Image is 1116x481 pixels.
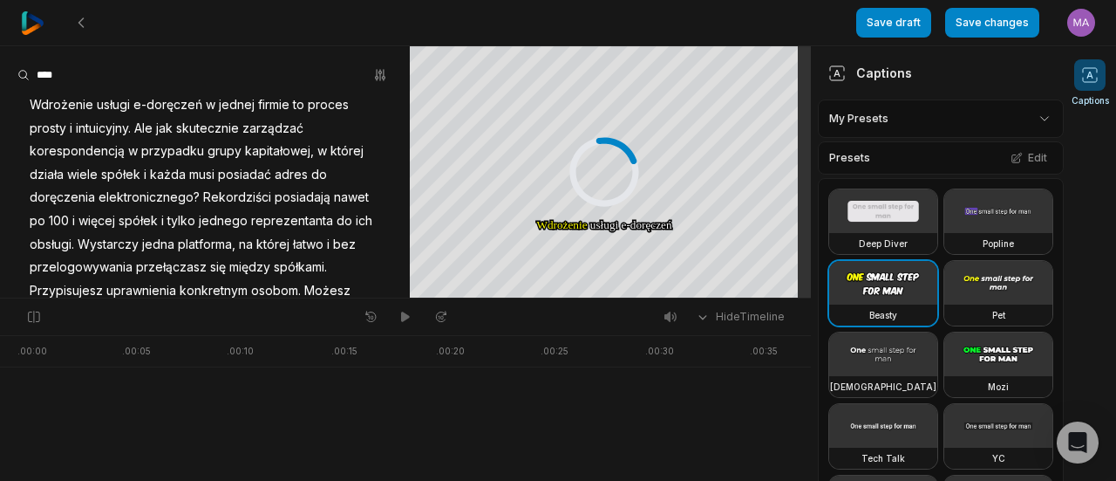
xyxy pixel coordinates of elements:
span: każda [148,163,187,187]
span: na [237,233,255,257]
span: której [255,233,291,257]
h3: [DEMOGRAPHIC_DATA] [830,380,936,394]
div: My Presets [818,100,1064,138]
div: Presets [818,141,1064,175]
span: i [71,210,77,233]
span: do [310,163,329,187]
span: jednej [217,93,256,117]
span: i [68,117,74,141]
span: obsługi. [28,233,76,257]
span: w [126,140,139,163]
span: działa [28,163,65,187]
span: musi [187,163,216,187]
span: więcej [77,210,117,233]
span: Wystarczy [76,233,140,257]
span: spółek [99,163,142,187]
span: Przypisujesz [28,279,105,303]
span: tylko [166,210,197,233]
h3: Beasty [869,308,897,322]
span: spółkami. [272,256,329,279]
span: i [142,163,148,187]
h3: YC [992,451,1005,465]
span: Możesz [303,279,352,303]
span: doręczenia [28,186,97,210]
span: reprezentanta [249,210,335,233]
button: Captions [1072,59,1109,107]
span: 100 [47,210,71,233]
span: do [335,210,354,233]
span: przełączasz [134,256,208,279]
span: jednego [197,210,249,233]
span: przypadku [139,140,206,163]
div: Open Intercom Messenger [1057,422,1099,464]
span: której [329,140,365,163]
span: posiadają [273,186,332,210]
span: proces [306,93,350,117]
span: uprawnienia [105,279,178,303]
span: osobom. [249,279,303,303]
button: Save draft [856,8,931,38]
span: korespondencją [28,140,126,163]
span: Ale [133,117,154,141]
span: przelogowywania [28,256,134,279]
span: firmie [256,93,291,117]
span: spółek [117,210,160,233]
span: grupy [206,140,243,163]
span: posiadać [216,163,273,187]
span: Rekordziści [201,186,273,210]
span: w [204,93,217,117]
span: po [28,210,47,233]
span: łatwo [291,233,325,257]
span: konkretnym [178,279,249,303]
span: platforma, [176,233,237,257]
span: prosty [28,117,68,141]
span: jak [154,117,174,141]
span: elektronicznego? [97,186,201,210]
span: w [316,140,329,163]
span: usługi [95,93,132,117]
h3: Tech Talk [861,451,905,465]
span: kapitałowej, [243,140,316,163]
h3: Deep Diver [859,237,908,251]
span: adres [273,163,310,187]
h3: Popline [983,237,1014,251]
span: i [160,210,166,233]
button: Save changes [945,8,1039,38]
span: wiele [65,163,99,187]
img: reap [21,11,44,35]
div: Captions [828,64,912,82]
span: skutecznie [174,117,241,141]
span: Captions [1072,94,1109,107]
span: nawet [332,186,371,210]
span: i [325,233,331,257]
span: Wdrożenie [28,93,95,117]
span: między [228,256,272,279]
span: e-doręczeń [132,93,204,117]
button: Edit [1005,147,1052,169]
span: intuicyjny. [74,117,133,141]
span: bez [331,233,357,257]
span: to [291,93,306,117]
span: się [208,256,228,279]
span: jedna [140,233,176,257]
h3: Pet [992,308,1005,322]
span: ich [354,210,374,233]
span: zarządzać [241,117,305,141]
h3: Mozi [988,380,1009,394]
button: HideTimeline [690,304,790,330]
